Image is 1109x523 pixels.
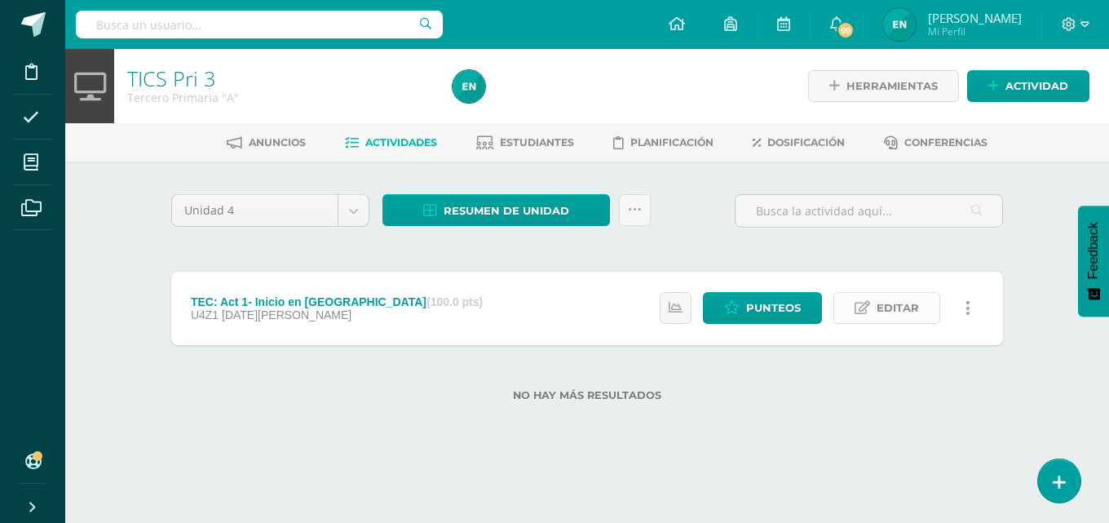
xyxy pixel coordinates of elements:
span: Herramientas [846,71,938,101]
a: Conferencias [884,130,987,156]
input: Busca la actividad aquí... [736,195,1002,227]
span: Editar [877,293,919,323]
a: Anuncios [227,130,306,156]
a: TICS Pri 3 [127,64,215,92]
span: Actividad [1005,71,1068,101]
span: Mi Perfil [928,24,1022,38]
a: Dosificación [753,130,845,156]
img: 00bc85849806240248e66f61f9775644.png [883,8,916,41]
a: Punteos [703,292,822,324]
a: Actividades [345,130,437,156]
span: Actividades [365,136,437,148]
span: Anuncios [249,136,306,148]
a: Resumen de unidad [382,194,610,226]
span: Unidad 4 [184,195,325,226]
a: Planificación [613,130,714,156]
span: U4Z1 [191,308,219,321]
a: Estudiantes [476,130,574,156]
span: Estudiantes [500,136,574,148]
a: Unidad 4 [172,195,369,226]
a: Actividad [967,70,1089,102]
label: No hay más resultados [171,389,1003,401]
span: Conferencias [904,136,987,148]
strong: (100.0 pts) [426,295,483,308]
span: Punteos [746,293,801,323]
span: [PERSON_NAME] [928,10,1022,26]
h1: TICS Pri 3 [127,67,433,90]
span: [DATE][PERSON_NAME] [222,308,351,321]
button: Feedback - Mostrar encuesta [1078,206,1109,317]
img: 00bc85849806240248e66f61f9775644.png [453,70,485,103]
div: TEC: Act 1- Inicio en [GEOGRAPHIC_DATA] [191,295,483,308]
span: Dosificación [767,136,845,148]
span: Planificación [630,136,714,148]
span: 99 [837,21,855,39]
input: Busca un usuario... [76,11,443,38]
span: Feedback [1086,222,1101,279]
span: Resumen de unidad [444,196,569,226]
a: Herramientas [808,70,959,102]
div: Tercero Primaria 'A' [127,90,433,105]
